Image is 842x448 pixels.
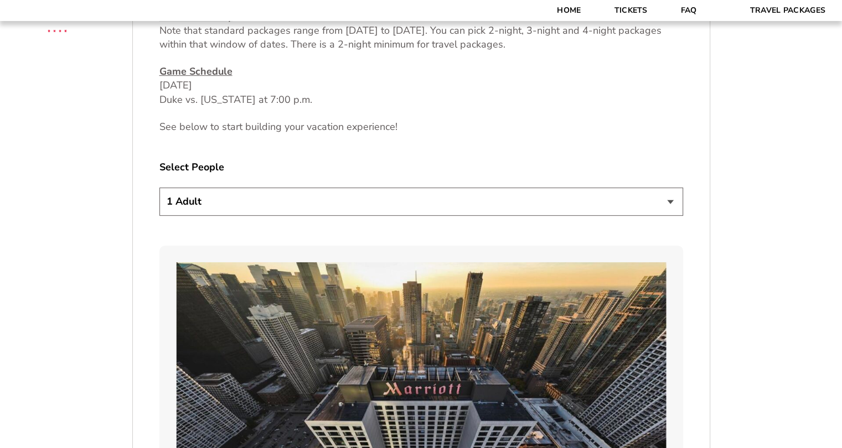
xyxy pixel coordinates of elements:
[159,10,683,52] p: Note that standard packages range from [DATE] to [DATE]. You can pick 2-night, 3-night and 4-nigh...
[159,10,233,23] u: Tailor Your Stay
[33,6,81,54] img: CBS Sports Thanksgiving Classic
[159,160,683,174] label: Select People
[159,120,683,134] p: See below to start building your vacation experience!
[159,65,683,107] p: [DATE]
[159,93,312,106] span: Duke vs. [US_STATE] at 7:00 p.m.
[159,65,233,78] u: Game Schedule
